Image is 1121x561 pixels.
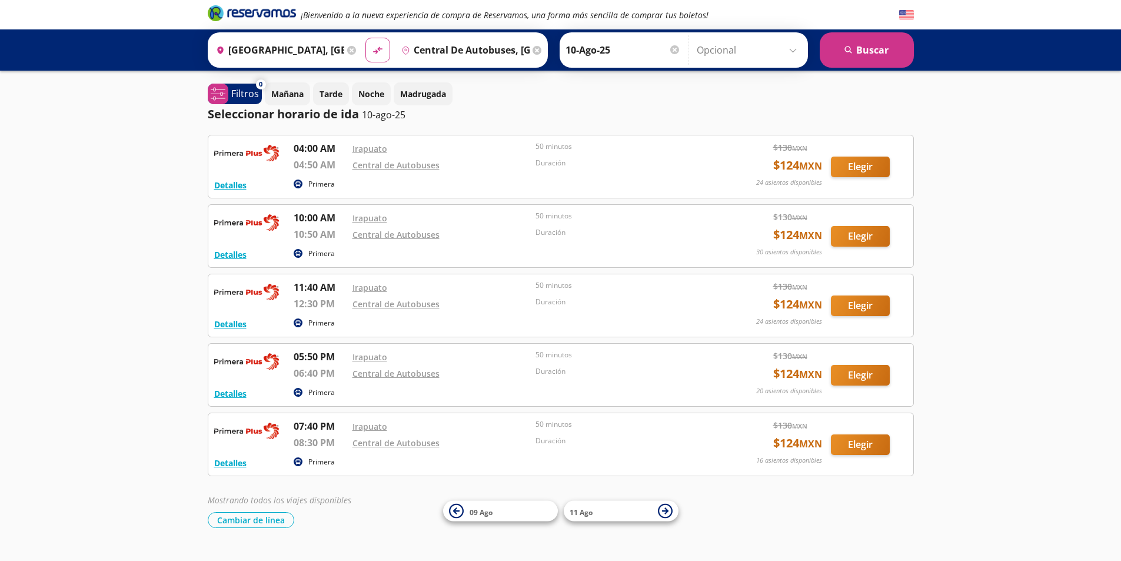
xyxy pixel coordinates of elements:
[535,436,713,446] p: Duración
[308,387,335,398] p: Primera
[899,8,914,22] button: English
[308,318,335,328] p: Primera
[400,88,446,100] p: Madrugada
[443,501,558,522] button: 09 Ago
[294,211,347,225] p: 10:00 AM
[214,141,279,165] img: RESERVAMOS
[208,4,296,25] a: Brand Logo
[831,157,890,177] button: Elegir
[352,213,387,224] a: Irapuato
[352,298,440,310] a: Central de Autobuses
[294,280,347,294] p: 11:40 AM
[535,350,713,360] p: 50 minutos
[564,501,678,522] button: 11 Ago
[301,9,708,21] em: ¡Bienvenido a la nueva experiencia de compra de Reservamos, una forma más sencilla de comprar tus...
[470,507,493,517] span: 09 Ago
[773,365,822,383] span: $ 124
[756,386,822,396] p: 20 asientos disponibles
[773,434,822,452] span: $ 124
[535,211,713,221] p: 50 minutos
[773,280,807,293] span: $ 130
[792,283,807,291] small: MXN
[358,88,384,100] p: Noche
[294,350,347,364] p: 05:50 PM
[352,160,440,171] a: Central de Autobuses
[352,351,387,363] a: Irapuato
[773,419,807,431] span: $ 130
[799,368,822,381] small: MXN
[773,211,807,223] span: $ 130
[831,226,890,247] button: Elegir
[352,143,387,154] a: Irapuato
[320,88,342,100] p: Tarde
[756,456,822,466] p: 16 asientos disponibles
[294,227,347,241] p: 10:50 AM
[294,158,347,172] p: 04:50 AM
[756,178,822,188] p: 24 asientos disponibles
[265,82,310,105] button: Mañana
[208,494,351,506] em: Mostrando todos los viajes disponibles
[756,317,822,327] p: 24 asientos disponibles
[773,226,822,244] span: $ 124
[294,436,347,450] p: 08:30 PM
[773,350,807,362] span: $ 130
[294,141,347,155] p: 04:00 AM
[792,352,807,361] small: MXN
[352,282,387,293] a: Irapuato
[394,82,453,105] button: Madrugada
[214,211,279,234] img: RESERVAMOS
[535,366,713,377] p: Duración
[799,437,822,450] small: MXN
[208,84,262,104] button: 0Filtros
[352,368,440,379] a: Central de Autobuses
[214,280,279,304] img: RESERVAMOS
[792,421,807,430] small: MXN
[792,144,807,152] small: MXN
[773,296,822,313] span: $ 124
[211,35,344,65] input: Buscar Origen
[308,248,335,259] p: Primera
[208,4,296,22] i: Brand Logo
[697,35,802,65] input: Opcional
[397,35,530,65] input: Buscar Destino
[352,82,391,105] button: Noche
[535,141,713,152] p: 50 minutos
[308,179,335,190] p: Primera
[214,248,247,261] button: Detalles
[535,158,713,168] p: Duración
[799,160,822,172] small: MXN
[308,457,335,467] p: Primera
[259,79,262,89] span: 0
[535,280,713,291] p: 50 minutos
[831,434,890,455] button: Elegir
[773,157,822,174] span: $ 124
[294,366,347,380] p: 06:40 PM
[756,247,822,257] p: 30 asientos disponibles
[535,419,713,430] p: 50 minutos
[231,87,259,101] p: Filtros
[352,437,440,449] a: Central de Autobuses
[214,457,247,469] button: Detalles
[799,229,822,242] small: MXN
[294,297,347,311] p: 12:30 PM
[271,88,304,100] p: Mañana
[566,35,681,65] input: Elegir Fecha
[570,507,593,517] span: 11 Ago
[792,213,807,222] small: MXN
[208,512,294,528] button: Cambiar de línea
[214,387,247,400] button: Detalles
[352,421,387,432] a: Irapuato
[294,419,347,433] p: 07:40 PM
[214,318,247,330] button: Detalles
[773,141,807,154] span: $ 130
[535,227,713,238] p: Duración
[313,82,349,105] button: Tarde
[820,32,914,68] button: Buscar
[214,179,247,191] button: Detalles
[799,298,822,311] small: MXN
[352,229,440,240] a: Central de Autobuses
[214,419,279,443] img: RESERVAMOS
[208,105,359,123] p: Seleccionar horario de ida
[214,350,279,373] img: RESERVAMOS
[831,296,890,316] button: Elegir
